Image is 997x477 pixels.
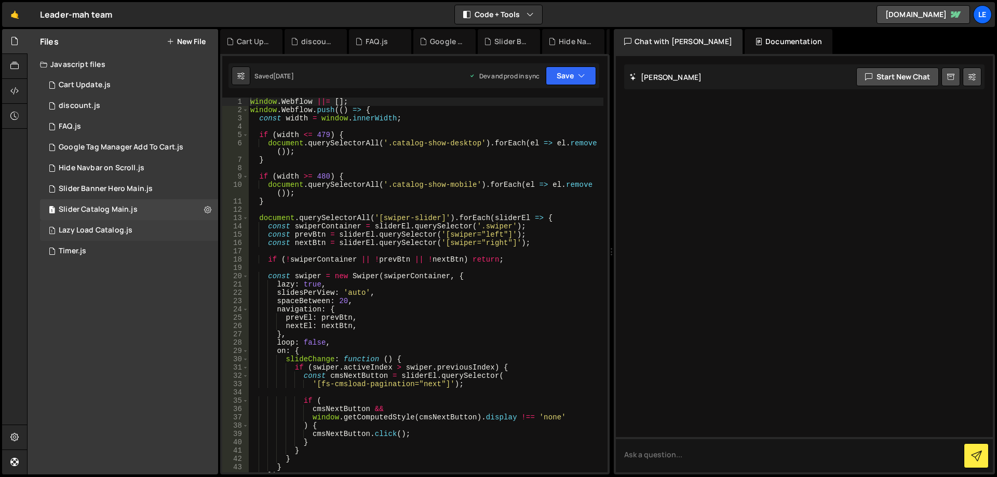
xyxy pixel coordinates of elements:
div: 38 [222,421,249,430]
div: 16298/44469.js [40,137,218,158]
span: 1 [49,207,55,215]
a: 🤙 [2,2,28,27]
div: 4 [222,122,249,131]
div: Slider Banner Hero Main.js [59,184,153,194]
div: 22 [222,289,249,297]
div: 16298/44401.js [40,179,218,199]
div: 10 [222,181,249,197]
div: 24 [222,305,249,314]
div: 25 [222,314,249,322]
div: 16298/44466.js [40,96,218,116]
div: Javascript files [28,54,218,75]
div: 16298/44405.js [40,199,218,220]
div: Cart Update.js [237,36,270,47]
div: Google Tag Manager Add To Cart.js [59,143,183,152]
div: 39 [222,430,249,438]
span: 1 [49,227,55,236]
div: 16298/44467.js [40,75,218,96]
div: 28 [222,338,249,347]
div: 12 [222,206,249,214]
div: Cart Update.js [59,80,111,90]
div: 1 [222,98,249,106]
button: Start new chat [856,67,939,86]
div: Slider Catalog Main.js [59,205,138,214]
div: 36 [222,405,249,413]
a: [DOMAIN_NAME] [877,5,970,24]
div: discount.js [59,101,100,111]
div: Timer.js [59,247,86,256]
div: 17 [222,247,249,255]
div: 11 [222,197,249,206]
div: 14 [222,222,249,230]
div: 31 [222,363,249,372]
div: 27 [222,330,249,338]
div: 42 [222,455,249,463]
div: 32 [222,372,249,380]
div: FAQ.js [59,122,81,131]
div: 30 [222,355,249,363]
div: 13 [222,214,249,222]
button: New File [167,37,206,46]
div: 16298/44406.js [40,220,218,241]
div: [DATE] [273,72,294,80]
div: 34 [222,388,249,397]
div: Documentation [745,29,832,54]
h2: [PERSON_NAME] [629,72,702,82]
div: 41 [222,446,249,455]
button: Code + Tools [455,5,542,24]
div: 43 [222,463,249,471]
div: 21 [222,280,249,289]
div: 19 [222,264,249,272]
div: 23 [222,297,249,305]
div: 29 [222,347,249,355]
div: 16298/44463.js [40,116,218,137]
div: Saved [254,72,294,80]
h2: Files [40,36,59,47]
div: 18 [222,255,249,264]
div: 7 [222,156,249,164]
div: 6 [222,139,249,156]
button: Save [546,66,596,85]
div: 35 [222,397,249,405]
div: 16298/44402.js [40,158,218,179]
div: 5 [222,131,249,139]
div: discount.js [301,36,334,47]
div: 9 [222,172,249,181]
div: 16 [222,239,249,247]
div: 3 [222,114,249,122]
div: 8 [222,164,249,172]
div: 15 [222,230,249,239]
div: 37 [222,413,249,421]
a: Le [973,5,992,24]
div: Chat with [PERSON_NAME] [614,29,743,54]
div: Leader-mah team [40,8,112,21]
div: 33 [222,380,249,388]
div: 20 [222,272,249,280]
div: Hide Navbar on Scroll.js [559,36,592,47]
div: Lazy Load Catalog.js [59,226,132,235]
div: Dev and prod in sync [469,72,540,80]
div: FAQ.js [366,36,388,47]
div: Slider Banner Hero Main.js [494,36,528,47]
div: 40 [222,438,249,446]
div: 16298/44400.js [40,241,218,262]
div: 26 [222,322,249,330]
div: Google Tag Manager Add To Cart.js [430,36,463,47]
div: Hide Navbar on Scroll.js [59,163,144,173]
div: 2 [222,106,249,114]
